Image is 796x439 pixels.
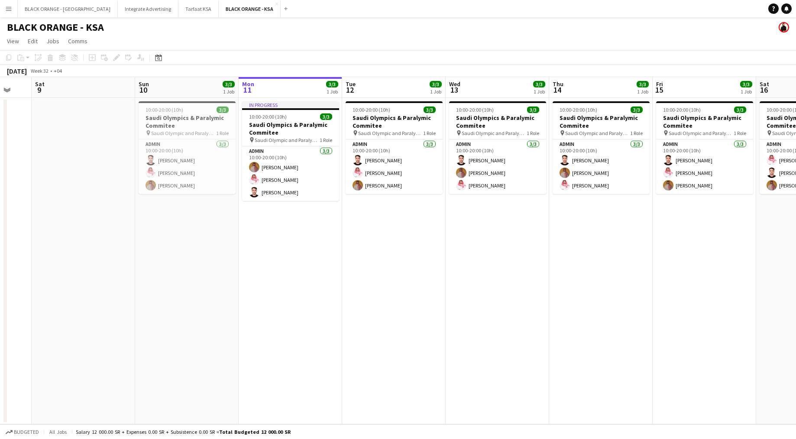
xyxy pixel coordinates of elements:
app-user-avatar: Zena Aboo Haibar [779,22,789,32]
a: Jobs [43,36,63,47]
a: Edit [24,36,41,47]
span: Comms [68,37,87,45]
button: Integrate Advertising [118,0,178,17]
div: [DATE] [7,67,27,75]
span: Jobs [46,37,59,45]
span: Budgeted [14,429,39,435]
span: Total Budgeted 12 000.00 SR [219,429,291,435]
div: +04 [54,68,62,74]
div: Salary 12 000.00 SR + Expenses 0.00 SR + Subsistence 0.00 SR = [76,429,291,435]
span: Week 32 [29,68,50,74]
a: View [3,36,23,47]
h1: BLACK ORANGE - KSA [7,21,104,34]
button: BLACK ORANGE - KSA [219,0,281,17]
span: View [7,37,19,45]
button: BLACK ORANGE - [GEOGRAPHIC_DATA] [18,0,118,17]
button: Budgeted [4,427,40,437]
span: All jobs [48,429,68,435]
a: Comms [65,36,91,47]
button: Tarfaat KSA [178,0,219,17]
span: Edit [28,37,38,45]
